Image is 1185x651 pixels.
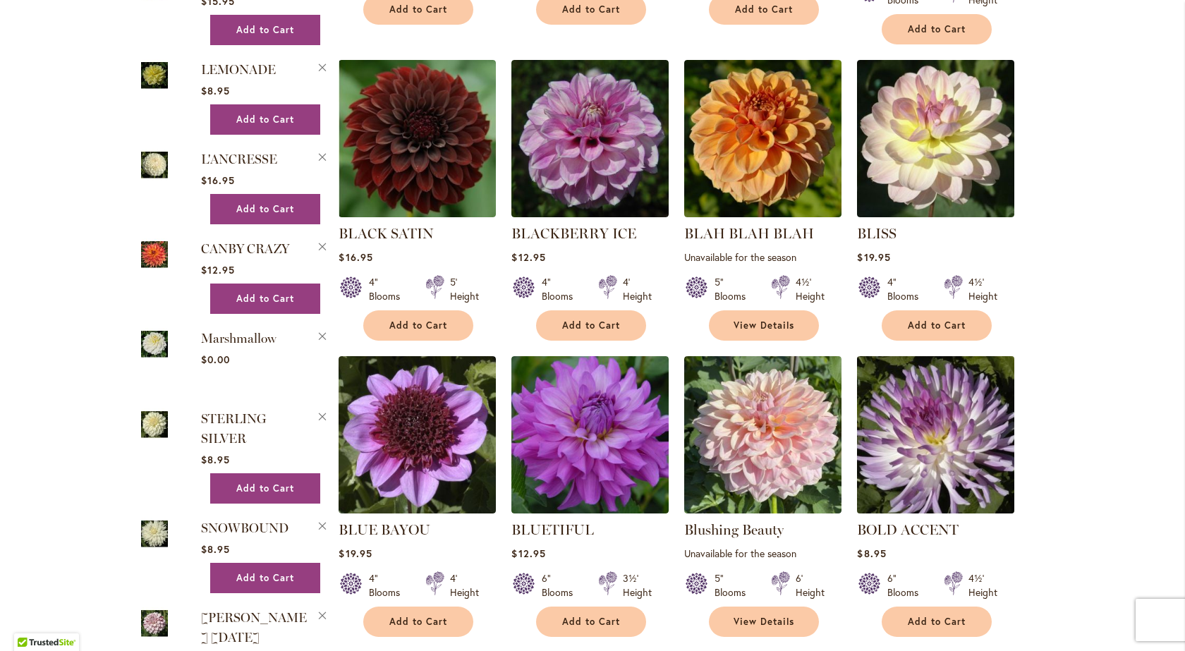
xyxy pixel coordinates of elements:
a: BLUETIFUL [511,521,594,538]
a: STERLING SILVER [201,411,266,446]
span: $0.00 [201,353,230,366]
div: 3½' Height [623,571,652,600]
img: Blushing Beauty [684,356,841,513]
img: BLACK SATIN [339,60,496,217]
button: Add to Cart [210,194,320,224]
button: Add to Cart [882,14,992,44]
span: $16.95 [201,174,235,187]
a: Blushing Beauty [684,521,784,538]
span: $19.95 [339,547,372,560]
a: BLUE BAYOU [339,521,430,538]
img: HULIN'S CARNIVAL [141,607,168,639]
a: SNOWBOUND [201,521,288,536]
span: Add to Cart [236,482,294,494]
div: 5" Blooms [715,275,754,303]
div: 4' Height [450,571,479,600]
a: Marshmallow [141,328,168,363]
a: LEMONADE [201,62,276,78]
a: BLACKBERRY ICE [511,207,669,220]
a: Snowbound [141,518,168,552]
img: Marshmallow [141,328,168,360]
a: Blushing Beauty [684,503,841,516]
div: 6" Blooms [542,571,581,600]
div: 4½' Height [968,275,997,303]
a: BLACK SATIN [339,225,434,242]
button: Add to Cart [363,310,473,341]
a: Sterling Silver [141,408,168,443]
a: Bluetiful [511,503,669,516]
div: 5' Height [450,275,479,303]
span: $12.95 [511,250,545,264]
span: $8.95 [201,84,230,97]
a: BLISS [857,207,1014,220]
span: Add to Cart [562,320,620,331]
img: Canby Crazy [141,238,168,270]
div: 4" Blooms [542,275,581,303]
a: View Details [709,310,819,341]
img: LEMONADE [141,59,168,91]
span: View Details [734,320,794,331]
span: Add to Cart [236,114,294,126]
span: Add to Cart [236,572,294,584]
button: Add to Cart [210,563,320,593]
button: Add to Cart [210,104,320,135]
p: Unavailable for the season [684,547,841,560]
div: 5" Blooms [715,571,754,600]
img: BLACKBERRY ICE [511,60,669,217]
a: L'ANCRESSE [201,152,277,167]
a: BOLD ACCENT [857,503,1014,516]
div: 4' Height [623,275,652,303]
a: BLISS [857,225,897,242]
iframe: Launch Accessibility Center [11,601,50,640]
span: $8.95 [857,547,886,560]
a: [PERSON_NAME] [DATE] [201,610,307,645]
button: Add to Cart [210,15,320,45]
a: View Details [709,607,819,637]
span: $8.95 [201,542,230,556]
span: Add to Cart [908,320,966,331]
div: 4½' Height [968,571,997,600]
button: Add to Cart [210,473,320,504]
button: Add to Cart [882,310,992,341]
img: L'ANCRESSE [141,149,168,181]
span: Add to Cart [236,293,294,305]
span: Add to Cart [735,4,793,16]
span: Add to Cart [562,616,620,628]
p: Unavailable for the season [684,250,841,264]
button: Add to Cart [536,607,646,637]
button: Add to Cart [882,607,992,637]
div: 4½' Height [796,275,825,303]
a: L'ANCRESSE [141,149,168,183]
div: 4" Blooms [887,275,927,303]
div: 6" Blooms [887,571,927,600]
div: 4" Blooms [369,275,408,303]
a: LEMONADE [141,59,168,94]
div: 6' Height [796,571,825,600]
a: CANBY CRAZY [201,241,289,257]
button: Add to Cart [363,607,473,637]
span: $12.95 [511,547,545,560]
span: Add to Cart [236,203,294,215]
span: Add to Cart [908,23,966,35]
a: BLAH BLAH BLAH [684,225,814,242]
a: Marshmallow [201,331,276,346]
span: Add to Cart [562,4,620,16]
span: Add to Cart [389,616,447,628]
span: Add to Cart [389,320,447,331]
span: $16.95 [339,250,372,264]
a: HULIN'S CARNIVAL [141,607,168,642]
span: $12.95 [201,263,235,276]
a: Canby Crazy [141,238,168,273]
span: View Details [734,616,794,628]
img: Bluetiful [511,356,669,513]
button: Add to Cart [536,310,646,341]
button: Add to Cart [210,284,320,314]
a: BLACKBERRY ICE [511,225,636,242]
